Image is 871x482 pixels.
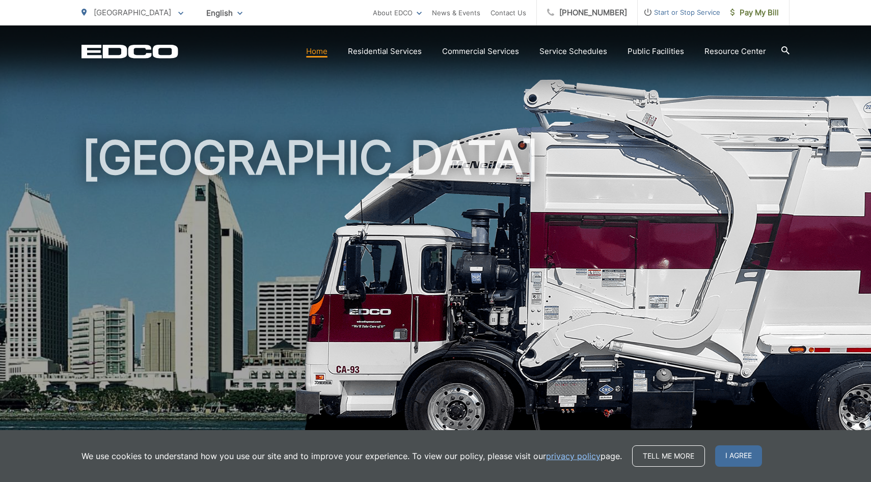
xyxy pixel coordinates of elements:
[715,445,762,467] span: I agree
[81,132,790,455] h1: [GEOGRAPHIC_DATA]
[348,45,422,58] a: Residential Services
[539,45,607,58] a: Service Schedules
[432,7,480,19] a: News & Events
[628,45,684,58] a: Public Facilities
[373,7,422,19] a: About EDCO
[81,44,178,59] a: EDCD logo. Return to the homepage.
[81,450,622,462] p: We use cookies to understand how you use our site and to improve your experience. To view our pol...
[94,8,171,17] span: [GEOGRAPHIC_DATA]
[704,45,766,58] a: Resource Center
[546,450,601,462] a: privacy policy
[306,45,328,58] a: Home
[491,7,526,19] a: Contact Us
[632,445,705,467] a: Tell me more
[199,4,250,22] span: English
[730,7,779,19] span: Pay My Bill
[442,45,519,58] a: Commercial Services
